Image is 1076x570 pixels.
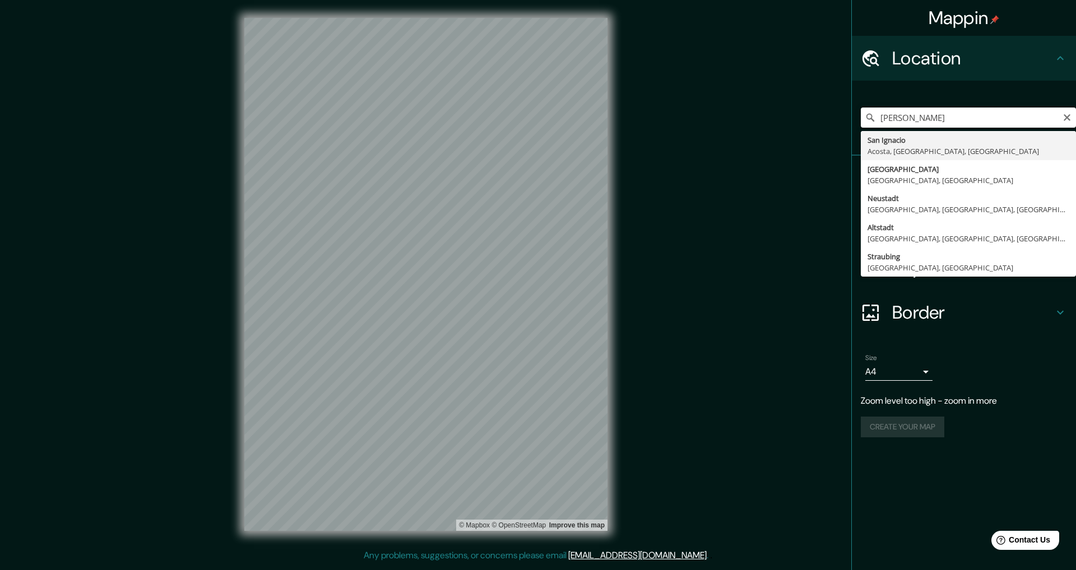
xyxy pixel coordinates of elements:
[868,146,1069,157] div: Acosta, [GEOGRAPHIC_DATA], [GEOGRAPHIC_DATA]
[852,156,1076,200] div: Pins
[861,108,1076,128] input: Pick your city or area
[708,549,710,562] div: .
[868,222,1069,233] div: Altstadt
[459,521,490,529] a: Mapbox
[868,233,1069,244] div: [GEOGRAPHIC_DATA], [GEOGRAPHIC_DATA], [GEOGRAPHIC_DATA]
[852,290,1076,335] div: Border
[710,549,712,562] div: .
[892,47,1054,69] h4: Location
[976,526,1064,558] iframe: Help widget launcher
[892,301,1054,324] h4: Border
[990,15,999,24] img: pin-icon.png
[852,200,1076,245] div: Style
[1063,111,1072,122] button: Clear
[364,549,708,562] p: Any problems, suggestions, or concerns please email .
[929,7,1000,29] h4: Mappin
[852,245,1076,290] div: Layout
[865,363,933,381] div: A4
[549,521,605,529] a: Map feedback
[491,521,546,529] a: OpenStreetMap
[868,262,1069,273] div: [GEOGRAPHIC_DATA], [GEOGRAPHIC_DATA]
[868,204,1069,215] div: [GEOGRAPHIC_DATA], [GEOGRAPHIC_DATA], [GEOGRAPHIC_DATA]
[868,163,1069,175] div: [GEOGRAPHIC_DATA]
[865,353,877,363] label: Size
[568,549,707,561] a: [EMAIL_ADDRESS][DOMAIN_NAME]
[892,256,1054,279] h4: Layout
[868,134,1069,146] div: San Ignacio
[244,18,607,531] canvas: Map
[868,251,1069,262] div: Straubing
[852,36,1076,81] div: Location
[868,193,1069,204] div: Neustadt
[868,175,1069,186] div: [GEOGRAPHIC_DATA], [GEOGRAPHIC_DATA]
[861,394,1067,408] p: Zoom level too high - zoom in more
